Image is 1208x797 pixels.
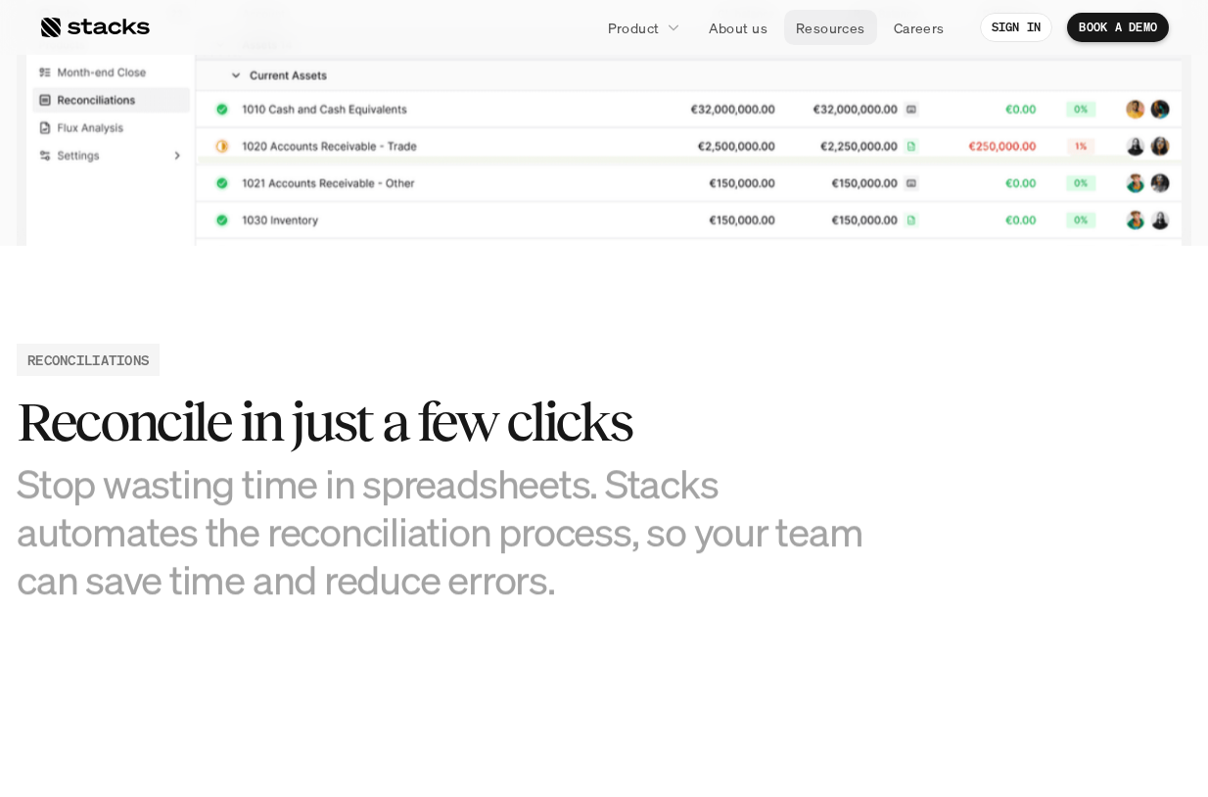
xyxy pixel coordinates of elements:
[231,373,317,387] a: Privacy Policy
[894,18,945,38] p: Careers
[27,350,149,370] h2: RECONCILIATIONS
[980,13,1053,42] a: SIGN IN
[17,392,898,452] h2: Reconcile in just a few clicks
[709,18,767,38] p: About us
[784,10,877,45] a: Resources
[17,459,898,604] h3: Stop wasting time in spreadsheets. Stacks automates the reconciliation process, so your team can ...
[992,21,1042,34] p: SIGN IN
[697,10,779,45] a: About us
[1067,13,1169,42] a: BOOK A DEMO
[796,18,865,38] p: Resources
[608,18,660,38] p: Product
[1079,21,1157,34] p: BOOK A DEMO
[882,10,956,45] a: Careers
